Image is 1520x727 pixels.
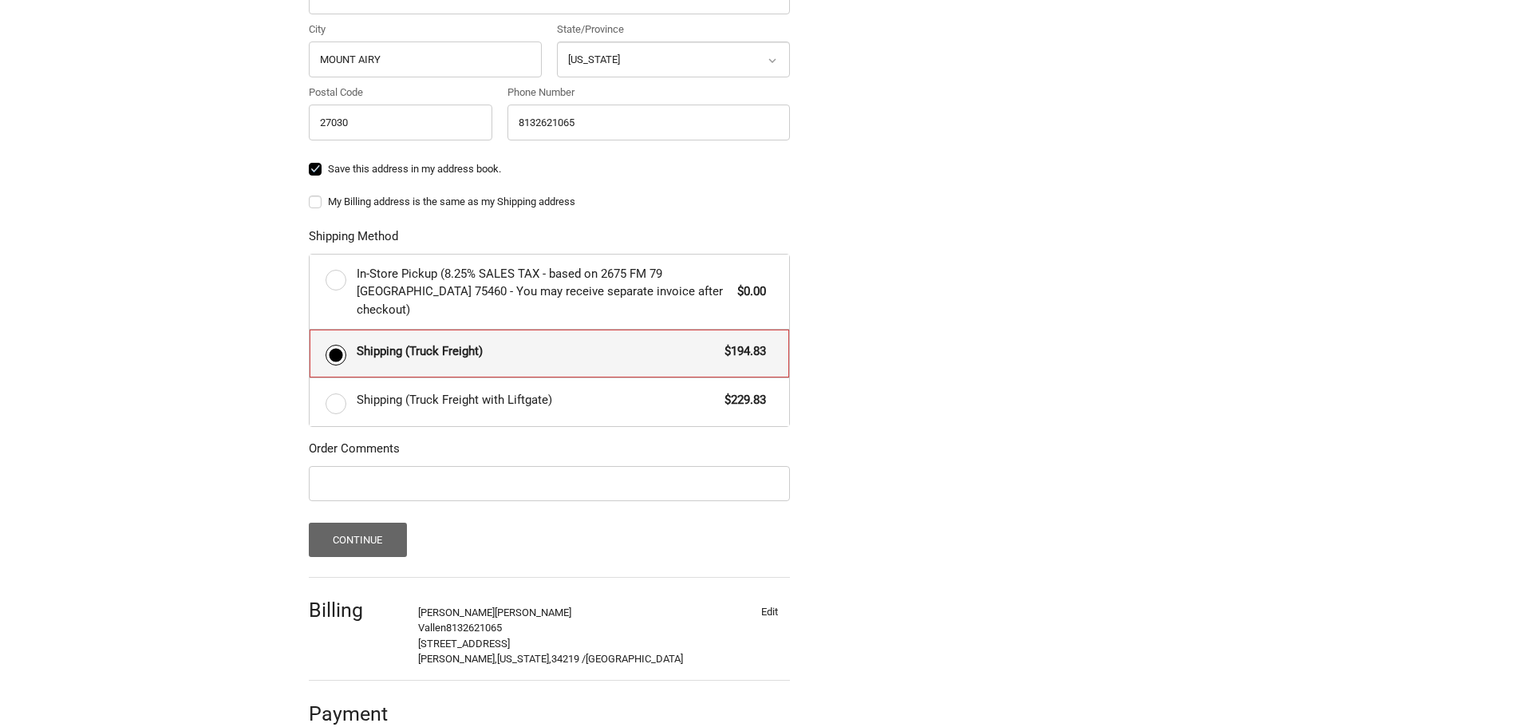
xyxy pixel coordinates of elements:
button: Continue [309,523,407,557]
h2: Payment [309,701,402,726]
span: $229.83 [717,391,766,409]
label: State/Province [557,22,790,38]
legend: Shipping Method [309,227,398,253]
span: 34219 / [551,653,586,665]
span: [PERSON_NAME] [495,606,571,618]
button: Edit [748,601,790,623]
legend: Order Comments [309,440,400,465]
span: $0.00 [729,283,766,301]
span: $194.83 [717,342,766,361]
span: [PERSON_NAME] [418,606,495,618]
span: [STREET_ADDRESS] [418,638,510,650]
span: [US_STATE], [497,653,551,665]
label: My Billing address is the same as my Shipping address [309,196,790,208]
span: [PERSON_NAME], [418,653,497,665]
label: City [309,22,542,38]
label: Phone Number [507,85,790,101]
label: Save this address in my address book. [309,163,790,176]
span: Vallen [418,622,446,634]
span: Shipping (Truck Freight) [357,342,717,361]
span: [GEOGRAPHIC_DATA] [586,653,683,665]
span: In-Store Pickup (8.25% SALES TAX - based on 2675 FM 79 [GEOGRAPHIC_DATA] 75460 - You may receive ... [357,265,730,319]
span: Shipping (Truck Freight with Liftgate) [357,391,717,409]
label: Postal Code [309,85,492,101]
span: 8132621065 [446,622,502,634]
h2: Billing [309,598,402,622]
